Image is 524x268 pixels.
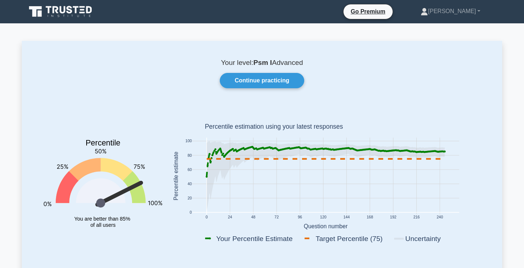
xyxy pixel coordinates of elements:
[39,58,485,67] p: Your level: Advanced
[206,215,208,220] text: 0
[187,168,192,172] text: 60
[253,59,272,66] b: Psm I
[274,215,279,220] text: 72
[187,196,192,200] text: 20
[346,7,390,16] a: Go Premium
[320,215,327,220] text: 120
[186,139,192,143] text: 100
[413,215,420,220] text: 216
[86,139,120,148] text: Percentile
[187,154,192,158] text: 80
[228,215,232,220] text: 24
[251,215,255,220] text: 48
[220,73,304,88] a: Continue practicing
[90,222,115,228] tspan: of all users
[437,215,443,220] text: 240
[344,215,350,220] text: 144
[173,152,179,201] text: Percentile estimate
[74,216,130,222] tspan: You are better than 85%
[205,123,343,131] text: Percentile estimation using your latest responses
[304,223,348,229] text: Question number
[187,182,192,186] text: 40
[403,4,498,19] a: [PERSON_NAME]
[298,215,302,220] text: 96
[367,215,373,220] text: 168
[390,215,397,220] text: 192
[190,211,192,215] text: 0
